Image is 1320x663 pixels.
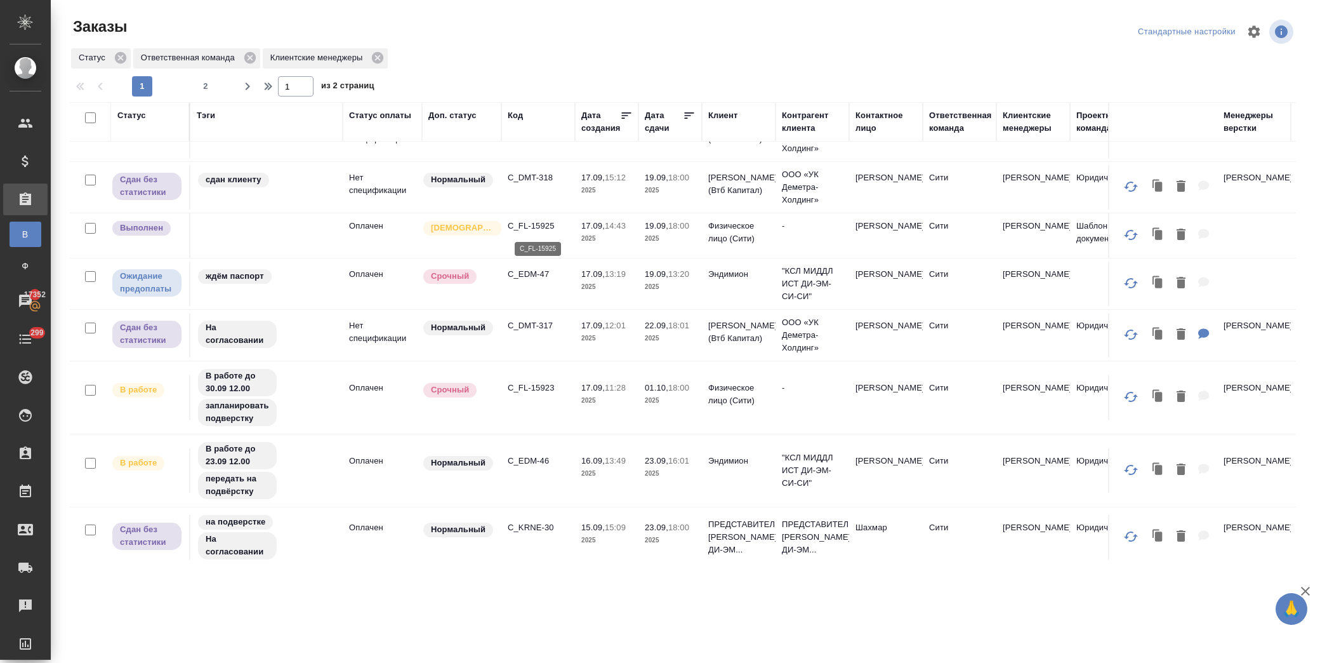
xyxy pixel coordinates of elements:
button: Обновить [1116,220,1146,250]
button: Клонировать [1146,384,1170,410]
button: 🙏 [1276,593,1307,625]
p: "КСЛ МИДДЛ ИСТ ДИ-ЭМ-СИ-СИ" [782,452,843,490]
p: 12:01 [605,321,626,330]
button: Клонировать [1146,524,1170,550]
p: В работе [120,457,157,469]
p: [PERSON_NAME] [1224,455,1284,467]
div: Тэги [197,109,215,122]
button: Клонировать [1146,174,1170,200]
div: Код [508,109,523,122]
td: Оплачен [343,375,422,420]
p: Ответственная команда [141,51,239,64]
p: запланировать подверстку [206,399,269,425]
span: 299 [23,326,51,339]
td: Оплачен [343,448,422,493]
p: передать на подвёрстку [206,472,269,498]
span: Ф [16,260,35,272]
p: Нормальный [431,523,485,536]
span: 17352 [16,288,53,301]
p: 2025 [645,332,696,345]
p: Эндимион [708,268,769,281]
td: [PERSON_NAME] [849,262,923,306]
p: 11:28 [605,383,626,392]
div: Выставляет ПМ, когда заказ сдан КМу, но начисления еще не проведены [111,521,183,551]
a: Ф [10,253,41,279]
div: Доп. статус [428,109,477,122]
p: 15:09 [605,523,626,532]
td: Нет спецификации [343,313,422,358]
p: [PERSON_NAME] [1224,171,1284,184]
button: 2 [195,76,216,97]
p: 17.09, [581,321,605,330]
p: 2025 [581,467,632,480]
span: Посмотреть информацию [1269,20,1296,44]
p: [PERSON_NAME] [1224,382,1284,394]
div: Выставляется автоматически, если на указанный объем услуг необходимо больше времени в стандартном... [422,382,495,399]
p: сдан клиенту [206,173,261,186]
p: 16:01 [668,456,689,465]
div: Статус по умолчанию для стандартных заказов [422,319,495,337]
button: Обновить [1116,319,1146,350]
p: Физическое лицо (Сити) [708,220,769,245]
p: 2025 [581,394,632,407]
p: 23.09, [645,523,668,532]
p: Сдан без статистики [120,173,174,199]
button: Обновить [1116,521,1146,552]
p: ПРЕДСТАВИТЕЛЬСТВО [PERSON_NAME] ДИ-ЭМ... [782,518,843,556]
p: В работе до 30.09 12.00 [206,370,269,395]
div: на подверстке, На согласовании [197,514,336,561]
p: C_EDM-47 [508,268,569,281]
button: Удалить [1170,174,1192,200]
p: 01.10, [645,383,668,392]
p: 13:19 [605,269,626,279]
p: C_FL-15925 [508,220,569,232]
p: 22.09, [645,321,668,330]
td: Сити [923,165,996,210]
p: 2025 [581,332,632,345]
td: Оплачен [343,515,422,559]
p: [PERSON_NAME] (Втб Капитал) [708,319,769,345]
p: В работе до 23.09 12.00 [206,443,269,468]
div: На согласовании [197,319,336,349]
p: - [782,382,843,394]
td: [PERSON_NAME] [996,375,1070,420]
p: 13:20 [668,269,689,279]
a: В [10,222,41,247]
p: "КСЛ МИДДЛ ИСТ ДИ-ЭМ-СИ-СИ" [782,265,843,303]
div: Контактное лицо [855,109,916,135]
div: В работе до 23.09 12.00, передать на подвёрстку [197,441,336,500]
div: Статус [117,109,146,122]
p: На согласовании [206,321,269,347]
td: [PERSON_NAME] [849,313,923,358]
td: Шахмар [849,515,923,559]
td: [PERSON_NAME] [849,213,923,258]
span: В [16,228,35,241]
p: C_KRNE-30 [508,521,569,534]
p: [PERSON_NAME] (Втб Капитал) [708,171,769,197]
button: Удалить [1170,222,1192,248]
p: 17.09, [581,173,605,182]
p: 18:00 [668,523,689,532]
div: Дата создания [581,109,620,135]
div: Выставляет ПМ после принятия заказа от КМа [111,455,183,472]
div: Дата сдачи [645,109,683,135]
p: 2025 [645,534,696,547]
div: Выставляет ПМ после сдачи и проведения начислений. Последний этап для ПМа [111,220,183,237]
p: 2025 [645,184,696,197]
p: C_EDM-46 [508,455,569,467]
p: 15:12 [605,173,626,182]
div: Выставляется автоматически, если на указанный объем услуг необходимо больше времени в стандартном... [422,268,495,285]
p: 2025 [581,281,632,293]
button: Клонировать [1146,222,1170,248]
div: Проектная команда [1076,109,1137,135]
p: Физическое лицо (Сити) [708,382,769,407]
td: Оплачен [343,262,422,306]
td: Сити [923,515,996,559]
div: Клиентские менеджеры [1003,109,1064,135]
p: 17.09, [581,269,605,279]
td: Сити [923,213,996,258]
div: Выставляет ПМ после принятия заказа от КМа [111,382,183,399]
button: Обновить [1116,171,1146,202]
td: [PERSON_NAME] [996,165,1070,210]
div: Выставляет ПМ, когда заказ сдан КМу, но начисления еще не проведены [111,319,183,349]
